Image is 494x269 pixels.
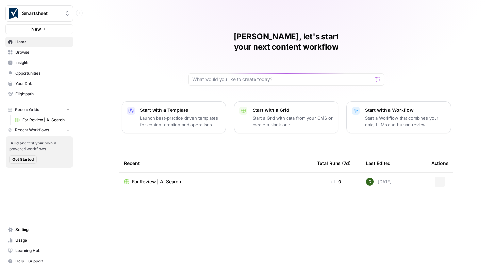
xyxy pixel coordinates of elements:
span: Flightpath [15,91,70,97]
a: Browse [5,47,73,58]
div: Total Runs (7d) [317,154,351,172]
p: Start with a Workflow [365,107,445,113]
span: Help + Support [15,258,70,264]
a: For Review | AI Search [124,178,306,185]
div: Actions [431,154,449,172]
button: Start with a WorkflowStart a Workflow that combines your data, LLMs and human review [346,101,451,133]
a: Home [5,37,73,47]
span: Insights [15,60,70,66]
button: Start with a TemplateLaunch best-practice driven templates for content creation and operations [122,101,226,133]
span: For Review | AI Search [132,178,181,185]
button: Start with a GridStart a Grid with data from your CMS or create a blank one [234,101,338,133]
span: Get Started [12,157,34,162]
button: Workspace: Smartsheet [5,5,73,22]
div: [DATE] [366,178,392,186]
span: Home [15,39,70,45]
button: Recent Grids [5,105,73,115]
p: Start with a Template [140,107,221,113]
div: Last Edited [366,154,391,172]
button: Help + Support [5,256,73,266]
h1: [PERSON_NAME], let's start your next content workflow [188,31,384,52]
span: New [31,26,41,32]
p: Start a Grid with data from your CMS or create a blank one [253,115,333,128]
span: Settings [15,227,70,233]
div: 0 [317,178,355,185]
a: Insights [5,58,73,68]
span: Usage [15,237,70,243]
span: Your Data [15,81,70,87]
span: Opportunities [15,70,70,76]
span: Recent Workflows [15,127,49,133]
a: Your Data [5,78,73,89]
span: Learning Hub [15,248,70,254]
span: Recent Grids [15,107,39,113]
img: Smartsheet Logo [8,8,19,19]
a: Opportunities [5,68,73,78]
span: Smartsheet [22,10,61,17]
a: For Review | AI Search [12,115,73,125]
a: Learning Hub [5,245,73,256]
span: For Review | AI Search [22,117,70,123]
a: Settings [5,225,73,235]
button: New [5,24,73,34]
button: Get Started [9,155,37,164]
p: Launch best-practice driven templates for content creation and operations [140,115,221,128]
p: Start a Workflow that combines your data, LLMs and human review [365,115,445,128]
p: Start with a Grid [253,107,333,113]
input: What would you like to create today? [192,76,372,83]
button: Recent Workflows [5,125,73,135]
div: Recent [124,154,306,172]
img: 14qrvic887bnlg6dzgoj39zarp80 [366,178,374,186]
span: Browse [15,49,70,55]
span: Build and test your own AI powered workflows [9,140,69,152]
a: Usage [5,235,73,245]
a: Flightpath [5,89,73,99]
